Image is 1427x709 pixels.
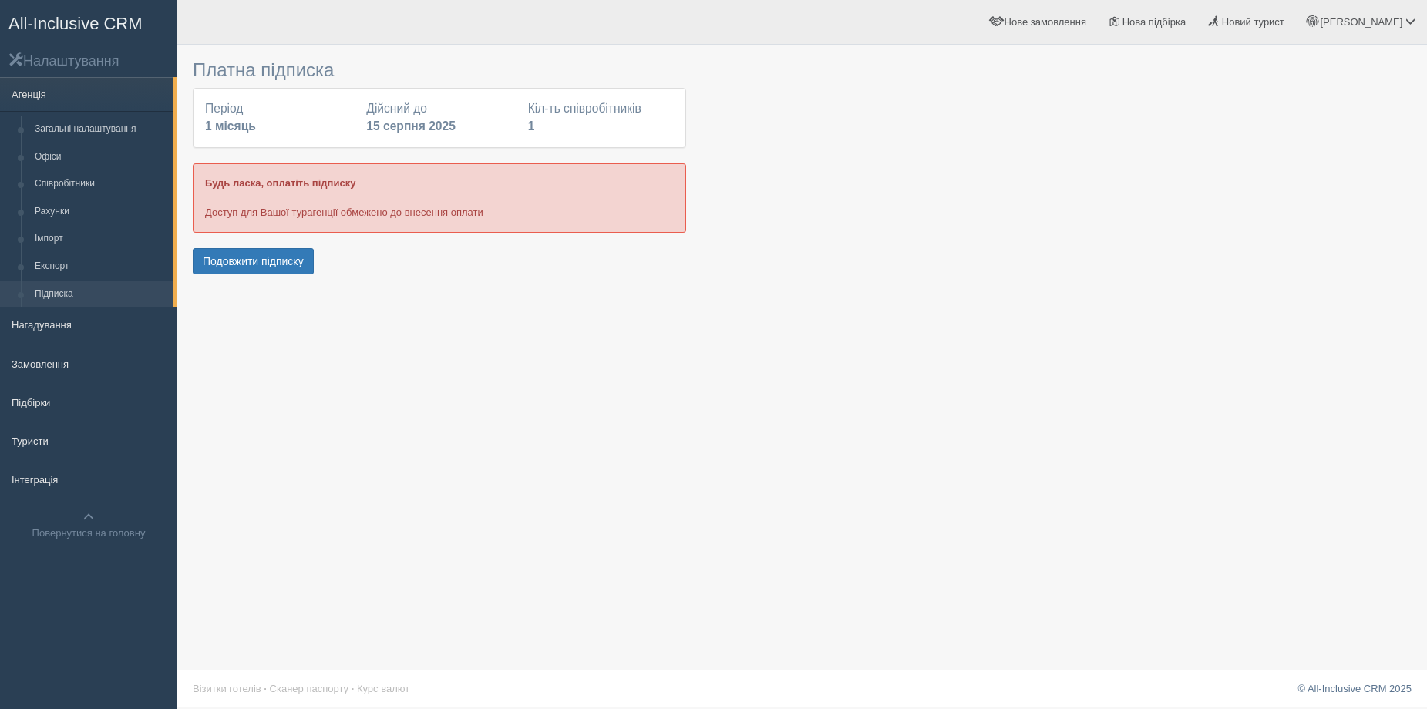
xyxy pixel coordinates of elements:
div: Доступ для Вашої турагенції обмежено до внесення оплати [193,163,686,232]
div: Період [197,100,358,136]
button: Подовжити підписку [193,248,314,274]
a: Імпорт [28,225,173,253]
span: All-Inclusive CRM [8,14,143,33]
b: 1 місяць [205,119,256,133]
a: Експорт [28,253,173,281]
span: [PERSON_NAME] [1320,16,1402,28]
a: © All-Inclusive CRM 2025 [1297,683,1412,694]
div: Дійсний до [358,100,520,136]
a: Курс валют [357,683,409,694]
b: 1 [528,119,535,133]
a: All-Inclusive CRM [1,1,177,43]
span: · [352,683,355,694]
span: · [264,683,267,694]
div: Кіл-ть співробітників [520,100,682,136]
a: Загальні налаштування [28,116,173,143]
a: Сканер паспорту [270,683,348,694]
b: 15 серпня 2025 [366,119,456,133]
a: Візитки готелів [193,683,261,694]
span: Нове замовлення [1005,16,1086,28]
span: Новий турист [1222,16,1284,28]
a: Підписка [28,281,173,308]
a: Співробітники [28,170,173,198]
a: Рахунки [28,198,173,226]
h3: Платна підписка [193,60,686,80]
b: Будь ласка, оплатіть підписку [205,177,355,189]
span: Нова підбірка [1122,16,1186,28]
a: Офіси [28,143,173,171]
